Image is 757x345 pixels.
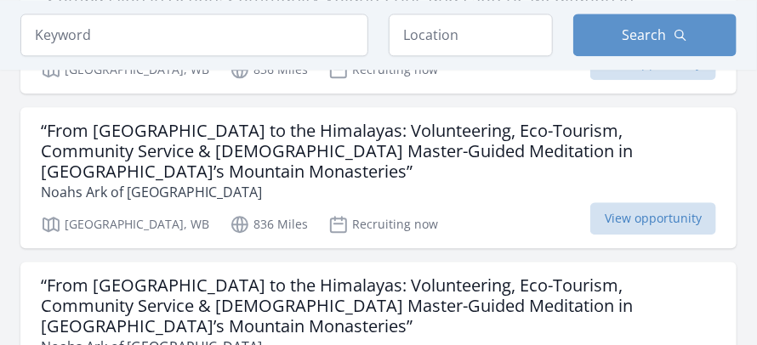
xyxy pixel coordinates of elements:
[328,59,438,80] p: Recruiting now
[20,14,368,56] input: Keyword
[328,214,438,235] p: Recruiting now
[230,59,308,80] p: 836 Miles
[41,59,209,80] p: [GEOGRAPHIC_DATA], WB
[41,214,209,235] p: [GEOGRAPHIC_DATA], WB
[573,14,737,56] button: Search
[41,275,716,337] h3: “From [GEOGRAPHIC_DATA] to the Himalayas: Volunteering, Eco-Tourism, Community Service & [DEMOGRA...
[41,182,716,202] p: Noahs Ark of [GEOGRAPHIC_DATA]
[389,14,553,56] input: Location
[623,25,667,45] span: Search
[20,107,737,248] a: “From [GEOGRAPHIC_DATA] to the Himalayas: Volunteering, Eco-Tourism, Community Service & [DEMOGRA...
[590,202,716,235] span: View opportunity
[41,121,716,182] h3: “From [GEOGRAPHIC_DATA] to the Himalayas: Volunteering, Eco-Tourism, Community Service & [DEMOGRA...
[230,214,308,235] p: 836 Miles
